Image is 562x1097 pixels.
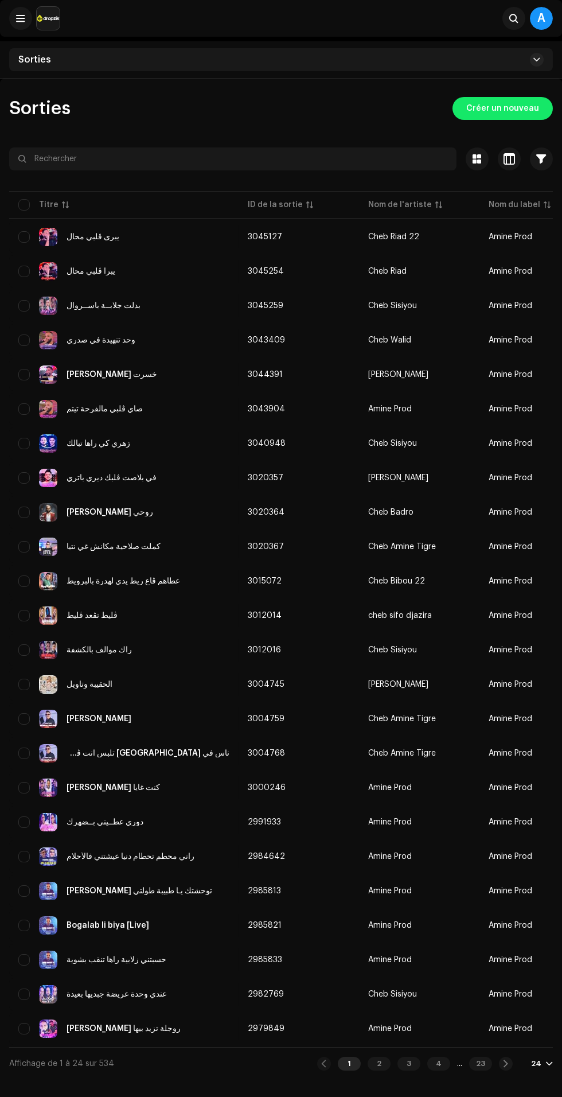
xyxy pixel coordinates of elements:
[368,749,470,757] span: Cheb Amine Tigre
[368,1057,391,1071] div: 2
[39,503,57,522] img: 66da4c93-26c5-41a6-bb58-60a21cd4c6dd
[67,680,112,688] div: الحقيبة وتاويل
[368,715,436,723] div: Cheb Amine Tigre
[368,1025,470,1033] span: Amine Prod
[368,612,432,620] div: cheb sifo djazira
[368,336,470,344] span: Cheb Walid
[489,715,532,723] span: Amine Prod
[67,1025,181,1033] div: روجلة تزيد بيها ماتشريها ماتكريها
[489,956,532,964] span: Amine Prod
[457,1059,462,1068] div: ...
[37,7,60,30] img: 6b198820-6d9f-4d8e-bd7e-78ab9e57ca24
[248,646,281,654] span: 3012016
[39,469,57,487] img: 4d293c71-230a-4995-8544-ca086dca6ecd
[39,985,57,1003] img: 2a437e6e-6871-4c6b-a74c-184ed0dafb41
[9,1060,114,1068] span: Affichage de 1 à 24 sur 534
[39,331,57,349] img: 32e2d0b2-0f82-43e5-90ea-bdf1ce32f422
[18,55,51,64] span: Sorties
[248,474,283,482] span: 3020357
[39,434,57,453] img: fdb09e6c-8231-47c6-bfa2-7f9008e3dd23
[248,784,286,792] span: 3000246
[368,887,412,895] div: Amine Prod
[397,1057,420,1071] div: 3
[248,439,286,448] span: 3040948
[368,267,407,275] div: Cheb Riad
[67,646,132,654] div: راك موالف بالكشفة
[248,853,285,861] span: 2984642
[489,267,532,275] span: Amine Prod
[248,233,282,241] span: 3045127
[39,400,57,418] img: 599ad4f5-dfa0-4c95-a375-71ae1384388d
[489,577,532,585] span: Amine Prod
[368,956,470,964] span: Amine Prod
[39,710,57,728] img: 756b619c-b8f8-46eb-9075-83d1f635be0e
[368,818,470,826] span: Amine Prod
[39,538,57,556] img: ccce59a4-ccf3-4342-93b6-4e04be1451d9
[368,371,470,379] span: Cheb Saidou
[67,818,143,826] div: دوري عطــيني بــضهرك
[489,784,532,792] span: Amine Prod
[489,921,532,929] span: Amine Prod
[489,543,532,551] span: Amine Prod
[489,818,532,826] span: Amine Prod
[248,267,284,275] span: 3045254
[489,680,532,688] span: Amine Prod
[489,302,532,310] span: Amine Prod
[368,646,417,654] div: Cheb Sisiyou
[368,371,428,379] div: [PERSON_NAME]
[489,853,532,861] span: Amine Prod
[67,233,119,241] div: يبرى ڨلبي محال
[489,439,532,448] span: Amine Prod
[39,882,57,900] img: 0d4e3796-9e97-43a5-a039-6de3fc13499d
[368,715,470,723] span: Cheb Amine Tigre
[368,1025,412,1033] div: Amine Prod
[248,1025,284,1033] span: 2979849
[39,365,57,384] img: 679e777c-b0e4-4681-a81d-26557df71971
[248,887,281,895] span: 2985813
[489,508,532,516] span: Amine Prod
[39,675,57,694] img: aedde8a9-9b9b-4133-83a2-0cd4b886a78a
[248,302,283,310] span: 3045259
[338,1057,361,1071] div: 1
[67,921,149,929] div: Bogalab li biya [Live]
[9,147,456,170] input: Rechercher
[39,297,57,315] img: 3acb6811-2440-4c27-9bb3-2ae9c7e4a1f8
[39,1020,57,1038] img: 5f3fd908-c597-4cca-be22-6e9e833b36ff
[368,921,470,929] span: Amine Prod
[368,405,412,413] div: Amine Prod
[368,990,470,998] span: Cheb Sisiyou
[248,543,284,551] span: 3020367
[368,302,470,310] span: Cheb Sisiyou
[39,779,57,797] img: 12979e36-abd7-49d0-9f7d-dd6eb2d972af
[67,715,131,723] div: Machakil Ghabnouni
[248,199,303,211] div: ID de la sortie
[67,336,135,344] div: وحد تنهيدة في صدري
[368,887,470,895] span: Amine Prod
[248,818,281,826] span: 2991933
[67,371,157,379] div: خسرت عليا ميساج
[39,847,57,866] img: 09ac7bab-6a04-4ad2-8342-fc4c57113ab6
[39,572,57,590] img: f2d41f50-63ef-4d68-9b4a-e83bb7b2f7b5
[39,916,57,935] img: cc44983f-9fae-42bc-973f-fc3862611ddc
[248,749,285,757] span: 3004768
[248,680,284,688] span: 3004745
[489,474,532,482] span: Amine Prod
[67,439,130,448] div: زهري كي راها تبالك
[368,612,470,620] span: cheb sifo djazira
[489,405,532,413] span: Amine Prod
[248,508,284,516] span: 3020364
[452,97,553,120] button: Créer un nouveau
[368,543,470,551] span: Cheb Amine Tigre
[368,543,436,551] div: Cheb Amine Tigre
[368,680,470,688] span: Cheb Abbas Kahla
[67,749,229,757] div: ناس في لاكوست تلبس انت ڨعد كبس كبس
[39,262,57,281] img: f24ea8e8-ecb3-4d83-870b-d88de23647d6
[368,680,428,688] div: [PERSON_NAME]
[67,508,153,516] div: روحي دوشي راكي خانزة
[39,606,57,625] img: d69fb926-b317-4437-9537-2b41fd95e839
[67,784,160,792] div: كنت غايا سيد ناس
[248,577,282,585] span: 3015072
[39,744,57,763] img: fb1a621f-95de-4bcd-b417-fff82f15347f
[489,646,532,654] span: Amine Prod
[39,951,57,969] img: c218abd6-6bba-45b7-bf50-b1c48df383da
